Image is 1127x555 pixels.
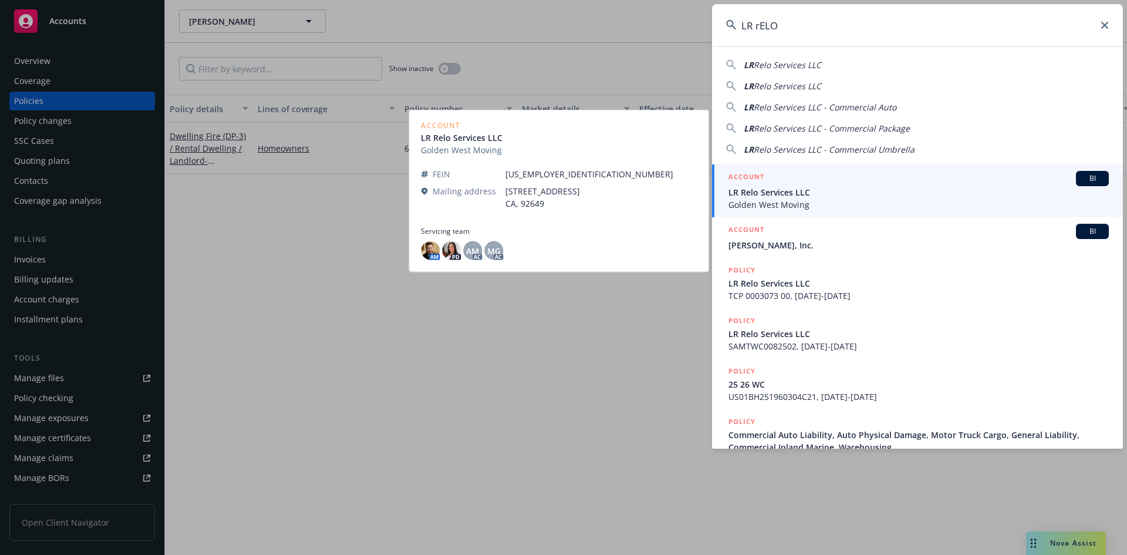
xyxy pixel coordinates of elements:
input: Search... [712,4,1123,46]
span: Relo Services LLC - Commercial Auto [754,102,896,113]
span: 25 26 WC [728,378,1109,391]
span: BI [1081,226,1104,237]
a: POLICYCommercial Auto Liability, Auto Physical Damage, Motor Truck Cargo, General Liability, Comm... [712,409,1123,472]
h5: POLICY [728,416,755,428]
span: LR [744,123,754,134]
span: SAMTWC0082502, [DATE]-[DATE] [728,340,1109,352]
span: LR Relo Services LLC [728,186,1109,199]
a: POLICYLR Relo Services LLCTCP 0003073 00, [DATE]-[DATE] [712,258,1123,308]
h5: POLICY [728,365,755,377]
a: ACCOUNTBI[PERSON_NAME], Inc. [712,217,1123,258]
span: BI [1081,173,1104,184]
span: LR [744,144,754,155]
span: US01BH251960304C21, [DATE]-[DATE] [728,391,1109,403]
span: LR Relo Services LLC [728,277,1109,290]
span: Relo Services LLC [754,59,821,70]
span: Commercial Auto Liability, Auto Physical Damage, Motor Truck Cargo, General Liability, Commercial... [728,429,1109,453]
span: Relo Services LLC - Commercial Package [754,123,910,134]
a: POLICYLR Relo Services LLCSAMTWC0082502, [DATE]-[DATE] [712,308,1123,359]
span: Relo Services LLC [754,80,821,92]
h5: ACCOUNT [728,224,764,238]
a: ACCOUNTBILR Relo Services LLCGolden West Moving [712,164,1123,217]
h5: POLICY [728,264,755,276]
span: LR [744,59,754,70]
h5: ACCOUNT [728,171,764,185]
span: Golden West Moving [728,199,1109,211]
span: [PERSON_NAME], Inc. [728,239,1109,251]
span: LR [744,80,754,92]
span: LR Relo Services LLC [728,328,1109,340]
a: POLICY25 26 WCUS01BH251960304C21, [DATE]-[DATE] [712,359,1123,409]
span: LR [744,102,754,113]
h5: POLICY [728,315,755,327]
span: Relo Services LLC - Commercial Umbrella [754,144,915,155]
span: TCP 0003073 00, [DATE]-[DATE] [728,290,1109,302]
